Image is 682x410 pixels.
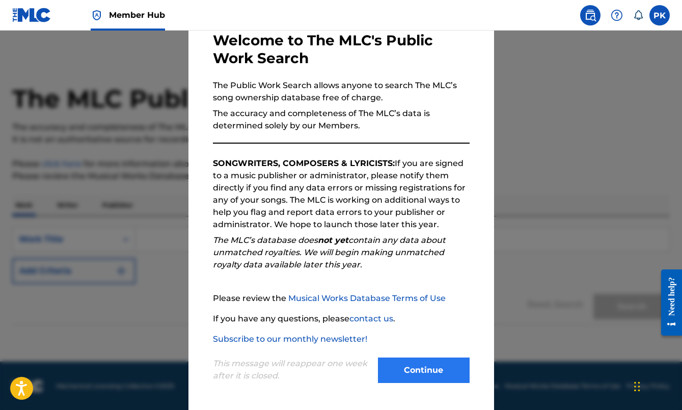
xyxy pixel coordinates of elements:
em: The MLC’s database does contain any data about unmatched royalties. We will begin making unmatche... [213,235,446,269]
p: This message will reappear one week after it is closed. [213,358,372,382]
img: MLC Logo [12,8,51,22]
img: Top Rightsholder [91,9,103,21]
p: If you have any questions, please . [213,313,470,325]
strong: not yet [318,235,348,245]
p: The Public Work Search allows anyone to search The MLC’s song ownership database free of charge. [213,79,470,104]
a: Subscribe to our monthly newsletter! [213,334,367,344]
div: Glisser [634,371,640,402]
iframe: Resource Center [653,261,682,345]
div: Help [607,5,627,25]
strong: SONGWRITERS, COMPOSERS & LYRICISTS: [213,158,395,168]
div: User Menu [649,5,670,25]
img: search [584,9,596,21]
div: Notifications [633,10,643,20]
span: Member Hub [109,9,165,21]
img: help [611,9,623,21]
iframe: Chat Widget [631,361,682,410]
p: The accuracy and completeness of The MLC’s data is determined solely by our Members. [213,107,470,132]
div: Widget de chat [631,361,682,410]
p: Please review the [213,292,470,305]
button: Continue [378,358,470,383]
a: Public Search [580,5,601,25]
a: Musical Works Database Terms of Use [288,293,446,303]
h3: Welcome to The MLC's Public Work Search [213,32,470,67]
p: If you are signed to a music publisher or administrator, please notify them directly if you find ... [213,157,470,231]
a: contact us [349,314,393,323]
